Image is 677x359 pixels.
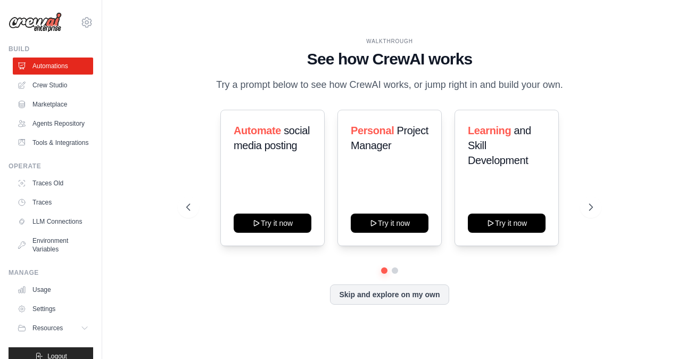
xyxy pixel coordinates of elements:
a: Agents Repository [13,115,93,132]
a: Marketplace [13,96,93,113]
button: Try it now [351,214,428,233]
div: WALKTHROUGH [186,37,593,45]
div: Manage [9,268,93,277]
span: Learning [468,125,511,136]
button: Try it now [234,214,311,233]
a: Crew Studio [13,77,93,94]
span: Personal [351,125,394,136]
a: Automations [13,58,93,75]
div: Operate [9,162,93,170]
span: and Skill Development [468,125,531,166]
div: Build [9,45,93,53]
span: Project Manager [351,125,428,151]
button: Resources [13,320,93,337]
span: Resources [32,324,63,332]
button: Skip and explore on my own [330,284,449,305]
span: Automate [234,125,281,136]
h1: See how CrewAI works [186,50,593,69]
a: Usage [13,281,93,298]
a: Tools & Integrations [13,134,93,151]
a: Settings [13,300,93,317]
a: Traces [13,194,93,211]
span: social media posting [234,125,310,151]
img: Logo [9,12,62,32]
a: LLM Connections [13,213,93,230]
a: Traces Old [13,175,93,192]
button: Try it now [468,214,546,233]
p: Try a prompt below to see how CrewAI works, or jump right in and build your own. [211,77,568,93]
a: Environment Variables [13,232,93,258]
